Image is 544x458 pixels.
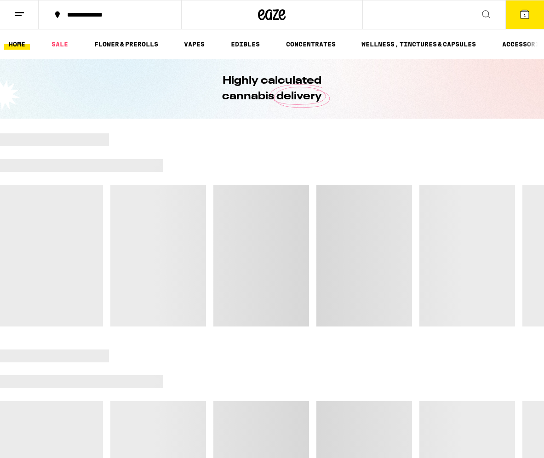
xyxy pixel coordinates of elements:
[179,39,209,50] a: VAPES
[4,39,30,50] a: HOME
[357,39,481,50] a: WELLNESS, TINCTURES & CAPSULES
[505,0,544,29] button: 1
[196,73,348,104] h1: Highly calculated cannabis delivery
[47,39,73,50] a: SALE
[226,39,264,50] a: EDIBLES
[523,12,526,18] span: 1
[281,39,340,50] a: CONCENTRATES
[90,39,163,50] a: FLOWER & PREROLLS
